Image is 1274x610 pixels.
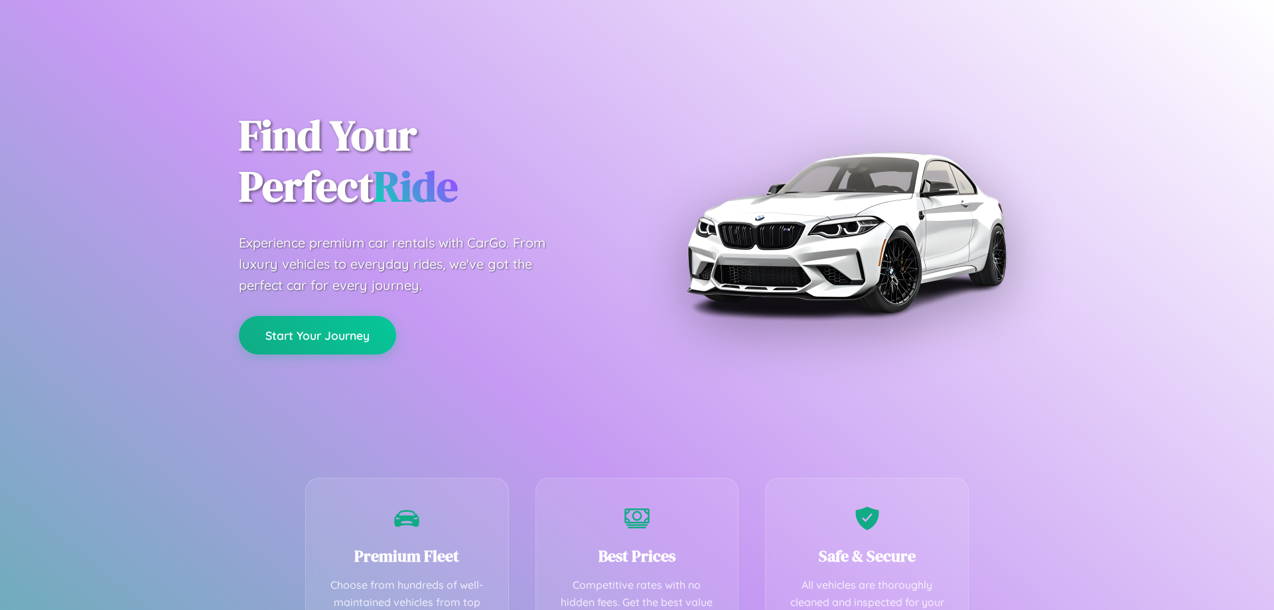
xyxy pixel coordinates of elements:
[326,545,488,567] h3: Premium Fleet
[239,232,571,296] p: Experience premium car rentals with CarGo. From luxury vehicles to everyday rides, we've got the ...
[374,157,458,215] span: Ride
[680,66,1012,398] img: Premium BMW car rental vehicle
[786,545,948,567] h3: Safe & Secure
[239,110,617,212] h1: Find Your Perfect
[239,316,396,354] button: Start Your Journey
[556,545,719,567] h3: Best Prices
